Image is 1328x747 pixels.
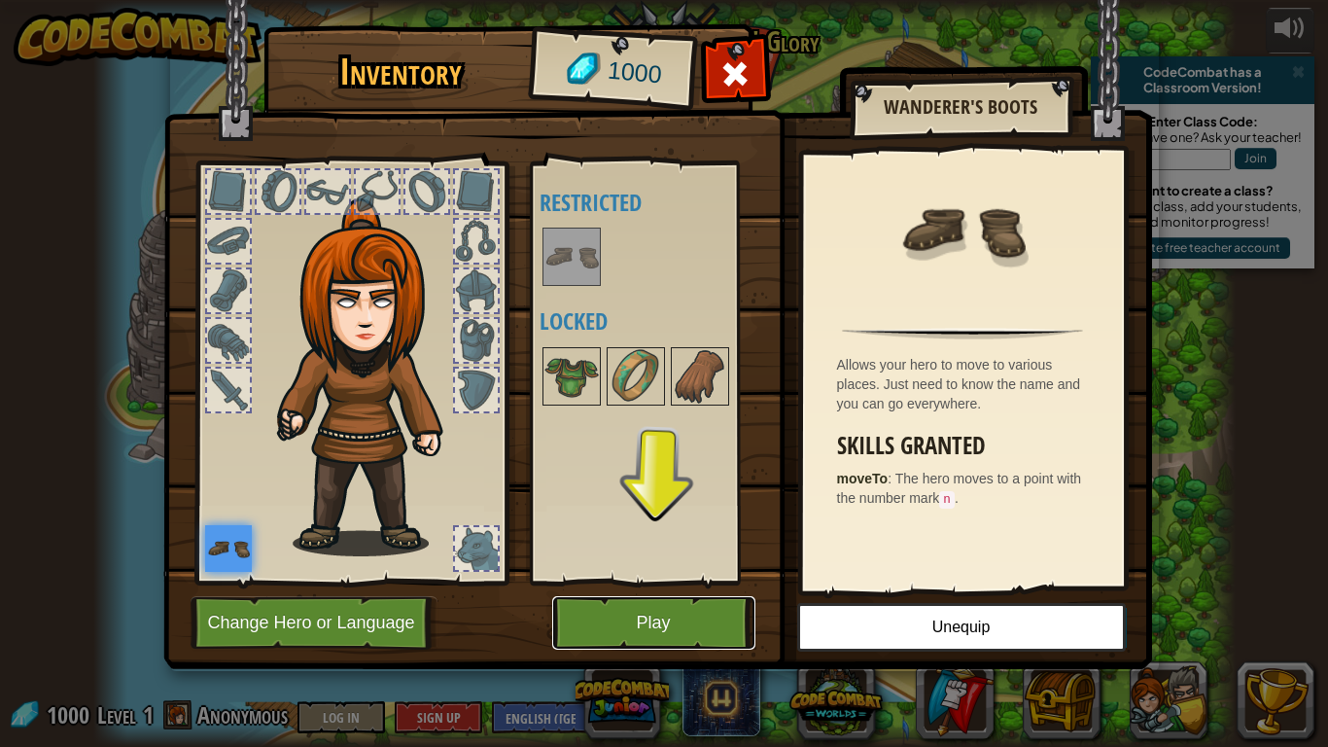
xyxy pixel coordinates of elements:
img: portrait.png [544,349,599,404]
div: Allows your hero to move to various places. Just need to know the name and you can go everywhere. [837,355,1099,413]
h1: Inventory [277,52,525,92]
h4: Restricted [540,190,769,215]
span: : [888,471,895,486]
img: hr.png [842,328,1082,339]
img: portrait.png [673,349,727,404]
h4: Locked [540,308,769,334]
button: Unequip [797,603,1126,652]
button: Change Hero or Language [191,596,437,650]
span: The hero moves to a point with the number mark . [837,471,1082,506]
img: portrait.png [205,525,252,572]
button: Play [552,596,755,650]
h2: Wanderer's Boots [869,96,1052,118]
img: hair_f2.png [268,198,477,556]
img: portrait.png [899,167,1026,294]
img: portrait.png [544,230,599,284]
strong: moveTo [837,471,889,486]
h3: Skills Granted [837,433,1099,459]
code: n [939,491,955,509]
span: 1000 [606,53,663,92]
img: portrait.png [609,349,663,404]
